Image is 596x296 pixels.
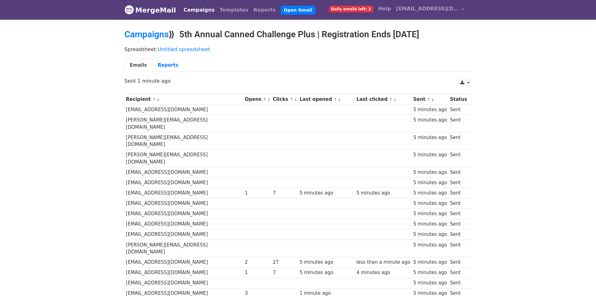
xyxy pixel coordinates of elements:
a: ↓ [156,97,160,102]
td: [EMAIL_ADDRESS][DOMAIN_NAME] [125,219,243,229]
h2: ⟫ 5th Annual Canned Challenge Plus | Registration Ends [DATE] [125,29,472,40]
div: 5 minutes ago [299,190,353,197]
a: ↓ [393,97,397,102]
th: Recipient [125,94,243,105]
a: Campaigns [125,29,169,39]
div: 5 minutes ago [299,259,353,266]
td: [PERSON_NAME][EMAIL_ADDRESS][DOMAIN_NAME] [125,132,243,150]
a: ↑ [263,97,267,102]
td: [EMAIL_ADDRESS][DOMAIN_NAME] [125,209,243,219]
td: [PERSON_NAME][EMAIL_ADDRESS][DOMAIN_NAME] [125,150,243,167]
td: Sent [448,167,468,178]
td: [PERSON_NAME][EMAIL_ADDRESS][DOMAIN_NAME] [125,240,243,257]
img: MergeMail logo [125,5,134,14]
td: Sent [448,198,468,209]
div: 5 minutes ago [299,269,353,276]
div: 5 minutes ago [413,241,447,249]
div: 1 [245,190,270,197]
th: Last clicked [355,94,412,105]
div: 5 minutes ago [413,231,447,238]
a: Daily emails left: 2 [327,3,376,15]
div: 5 minutes ago [413,106,447,113]
th: Status [448,94,468,105]
a: MergeMail [125,3,176,17]
a: ↑ [152,97,156,102]
div: 7 [273,190,297,197]
div: 4 minutes ago [356,269,410,276]
div: 5 minutes ago [413,179,447,186]
div: 7 [273,269,297,276]
td: [EMAIL_ADDRESS][DOMAIN_NAME] [125,167,243,178]
div: 5 minutes ago [356,190,410,197]
td: Sent [448,105,468,115]
th: Sent [412,94,448,105]
a: ↑ [427,97,430,102]
a: ↑ [334,97,337,102]
td: [EMAIL_ADDRESS][DOMAIN_NAME] [125,188,243,198]
div: 5 minutes ago [413,259,447,266]
td: Sent [448,257,468,267]
div: 5 minutes ago [413,221,447,228]
div: less than a minute ago [356,259,410,266]
th: Clicks [271,94,298,105]
td: Sent [448,267,468,278]
a: Reports [152,59,184,72]
td: [EMAIL_ADDRESS][DOMAIN_NAME] [125,257,243,267]
div: 2 [245,259,270,266]
td: Sent [448,132,468,150]
a: ↑ [290,97,293,102]
th: Opens [243,94,272,105]
p: Spreadsheet: [125,46,472,53]
td: Sent [448,219,468,229]
a: [EMAIL_ADDRESS][DOMAIN_NAME] [394,3,467,17]
a: ↑ [389,97,393,102]
span: Daily emails left: 2 [329,6,373,13]
a: Templates [217,4,251,16]
div: 5 minutes ago [413,134,447,141]
td: [EMAIL_ADDRESS][DOMAIN_NAME] [125,267,243,278]
td: Sent [448,178,468,188]
div: 5 minutes ago [413,269,447,276]
div: 27 [273,259,297,266]
td: Sent [448,240,468,257]
a: ↓ [431,97,435,102]
td: [EMAIL_ADDRESS][DOMAIN_NAME] [125,229,243,240]
td: Sent [448,229,468,240]
a: Emails [125,59,152,72]
a: Campaigns [181,4,217,16]
td: [EMAIL_ADDRESS][DOMAIN_NAME] [125,105,243,115]
p: Sent 1 minute ago [125,78,472,84]
a: Open Gmail [281,6,315,15]
a: ↓ [338,97,341,102]
div: 1 [245,269,270,276]
td: [EMAIL_ADDRESS][DOMAIN_NAME] [125,278,243,288]
td: Sent [448,115,468,132]
td: [EMAIL_ADDRESS][DOMAIN_NAME] [125,198,243,209]
div: 5 minutes ago [413,279,447,287]
td: Sent [448,188,468,198]
a: ↓ [294,97,297,102]
div: 5 minutes ago [413,117,447,124]
div: 5 minutes ago [413,210,447,217]
div: 5 minutes ago [413,200,447,207]
div: 5 minutes ago [413,169,447,176]
a: Untitled spreadsheet [158,46,210,52]
a: Help [376,3,394,15]
td: [PERSON_NAME][EMAIL_ADDRESS][DOMAIN_NAME] [125,115,243,132]
div: 5 minutes ago [413,151,447,158]
td: Sent [448,278,468,288]
td: [EMAIL_ADDRESS][DOMAIN_NAME] [125,178,243,188]
td: Sent [448,150,468,167]
th: Last opened [298,94,355,105]
div: 5 minutes ago [413,190,447,197]
span: [EMAIL_ADDRESS][DOMAIN_NAME] [396,5,459,13]
td: Sent [448,209,468,219]
a: ↓ [267,97,271,102]
a: Reports [251,4,278,16]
